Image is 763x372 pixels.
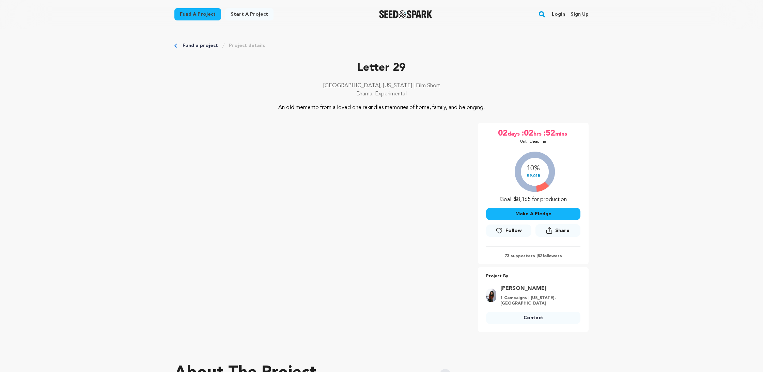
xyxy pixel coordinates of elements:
img: Seed&Spark Logo Dark Mode [379,10,433,18]
a: Goto Nilufer Lily Kaya profile [500,284,576,293]
a: Follow [486,224,531,237]
p: 73 supporters | followers [486,253,580,259]
span: :02 [521,128,533,139]
span: hrs [533,128,543,139]
p: [GEOGRAPHIC_DATA], [US_STATE] | Film Short [174,82,589,90]
p: 1 Campaigns | [US_STATE], [GEOGRAPHIC_DATA] [500,295,576,306]
p: An old memento from a loved one rekindles memories of home, family, and belonging. [216,104,547,112]
a: Fund a project [183,42,218,49]
a: Login [552,9,565,20]
span: Share [535,224,580,239]
button: Share [535,224,580,237]
a: Project details [229,42,265,49]
span: 82 [538,254,542,258]
span: :52 [543,128,555,139]
p: Project By [486,273,580,280]
span: Share [555,227,570,234]
span: mins [555,128,569,139]
span: Follow [505,227,522,234]
a: Start a project [225,8,274,20]
p: Letter 29 [174,60,589,76]
button: Make A Pledge [486,208,580,220]
span: days [508,128,521,139]
a: Fund a project [174,8,221,20]
span: 02 [498,128,508,139]
img: b1966fbf191a51e8.png [486,289,496,302]
p: Drama, Experimental [174,90,589,98]
a: Seed&Spark Homepage [379,10,433,18]
p: Until Deadline [520,139,546,144]
a: Contact [486,312,580,324]
div: Breadcrumb [174,42,589,49]
a: Sign up [571,9,589,20]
